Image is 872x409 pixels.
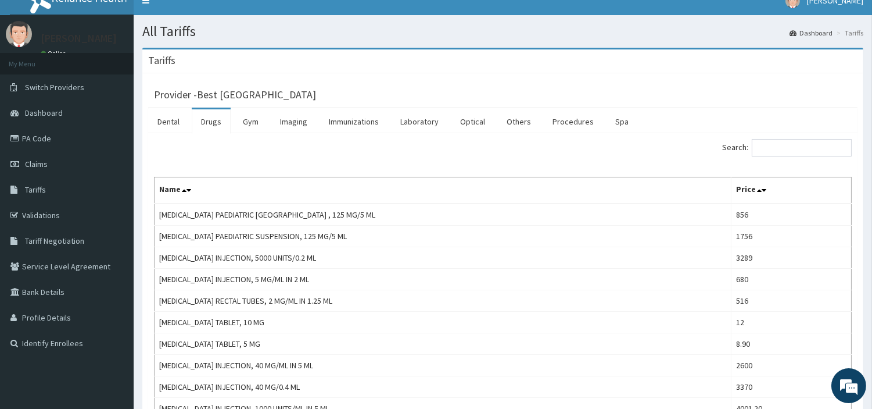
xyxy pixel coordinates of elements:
[148,109,189,134] a: Dental
[155,333,731,355] td: [MEDICAL_DATA] TABLET, 5 MG
[752,139,852,157] input: Search:
[6,21,32,47] img: User Image
[391,109,448,134] a: Laboratory
[155,247,731,269] td: [MEDICAL_DATA] INJECTION, 5000 UNITS/0.2 ML
[155,312,731,333] td: [MEDICAL_DATA] TABLET, 10 MG
[731,177,852,204] th: Price
[731,312,852,333] td: 12
[731,376,852,398] td: 3370
[60,65,195,80] div: Chat with us now
[155,355,731,376] td: [MEDICAL_DATA] INJECTION, 40 MG/ML IN 5 ML
[234,109,268,134] a: Gym
[155,269,731,290] td: [MEDICAL_DATA] INJECTION, 5 MG/ML IN 2 ML
[155,376,731,398] td: [MEDICAL_DATA] INJECTION, 40 MG/0.4 ML
[497,109,540,134] a: Others
[731,204,852,226] td: 856
[731,333,852,355] td: 8.90
[731,290,852,312] td: 516
[320,109,388,134] a: Immunizations
[271,109,317,134] a: Imaging
[731,226,852,247] td: 1756
[6,280,221,321] textarea: Type your message and hit 'Enter'
[191,6,218,34] div: Minimize live chat window
[731,247,852,269] td: 3289
[731,355,852,376] td: 2600
[155,177,731,204] th: Name
[25,82,84,93] span: Switch Providers
[606,109,638,134] a: Spa
[25,159,48,169] span: Claims
[25,236,84,246] span: Tariff Negotiation
[142,24,863,39] h1: All Tariffs
[25,108,63,118] span: Dashboard
[834,28,863,38] li: Tariffs
[41,49,69,58] a: Online
[451,109,494,134] a: Optical
[155,204,731,226] td: [MEDICAL_DATA] PAEDIATRIC [GEOGRAPHIC_DATA] , 125 MG/5 ML
[148,55,175,66] h3: Tariffs
[25,184,46,195] span: Tariffs
[731,269,852,290] td: 680
[154,90,316,100] h3: Provider - Best [GEOGRAPHIC_DATA]
[790,28,832,38] a: Dashboard
[543,109,603,134] a: Procedures
[722,139,852,157] label: Search:
[192,109,231,134] a: Drugs
[67,127,160,245] span: We're online!
[41,33,117,44] p: [PERSON_NAME]
[155,290,731,312] td: [MEDICAL_DATA] RECTAL TUBES, 2 MG/ML IN 1.25 ML
[155,226,731,247] td: [MEDICAL_DATA] PAEDIATRIC SUSPENSION, 125 MG/5 ML
[21,58,47,87] img: d_794563401_company_1708531726252_794563401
